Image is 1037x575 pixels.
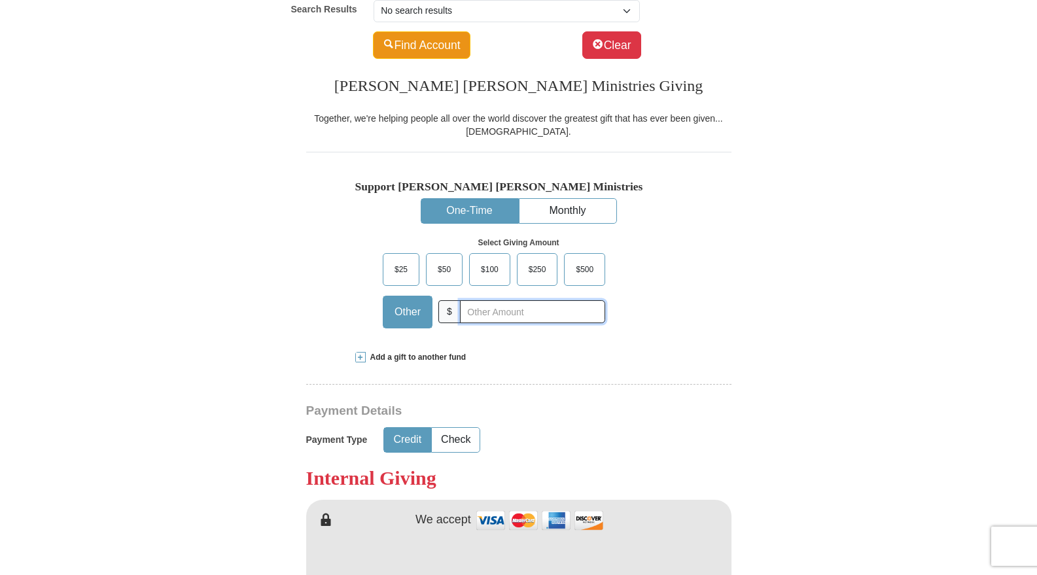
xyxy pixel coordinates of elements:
[582,31,641,59] button: Clear
[366,352,466,363] span: Add a gift to another fund
[384,428,431,452] button: Credit
[415,513,471,527] h4: We accept
[306,434,368,445] h5: Payment Type
[306,112,731,138] div: Together, we're helping people all over the world discover the greatest gift that has ever been g...
[460,300,605,323] input: Other Amount
[306,466,731,490] h3: Internal Giving
[569,260,600,279] span: $500
[388,302,427,322] span: Other
[291,3,357,19] label: Search Results
[373,31,470,59] button: Find Account
[432,428,480,452] button: Check
[519,199,616,223] button: Monthly
[438,300,461,323] span: $
[478,238,559,247] strong: Select Giving Amount
[306,404,640,419] h3: Payment Details
[431,260,457,279] span: $50
[421,199,518,223] button: One-Time
[522,260,553,279] span: $250
[474,260,505,279] span: $100
[306,63,731,112] h3: [PERSON_NAME] [PERSON_NAME] Ministries Giving
[355,180,682,194] h5: Support [PERSON_NAME] [PERSON_NAME] Ministries
[388,260,414,279] span: $25
[474,506,605,534] img: credit cards accepted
